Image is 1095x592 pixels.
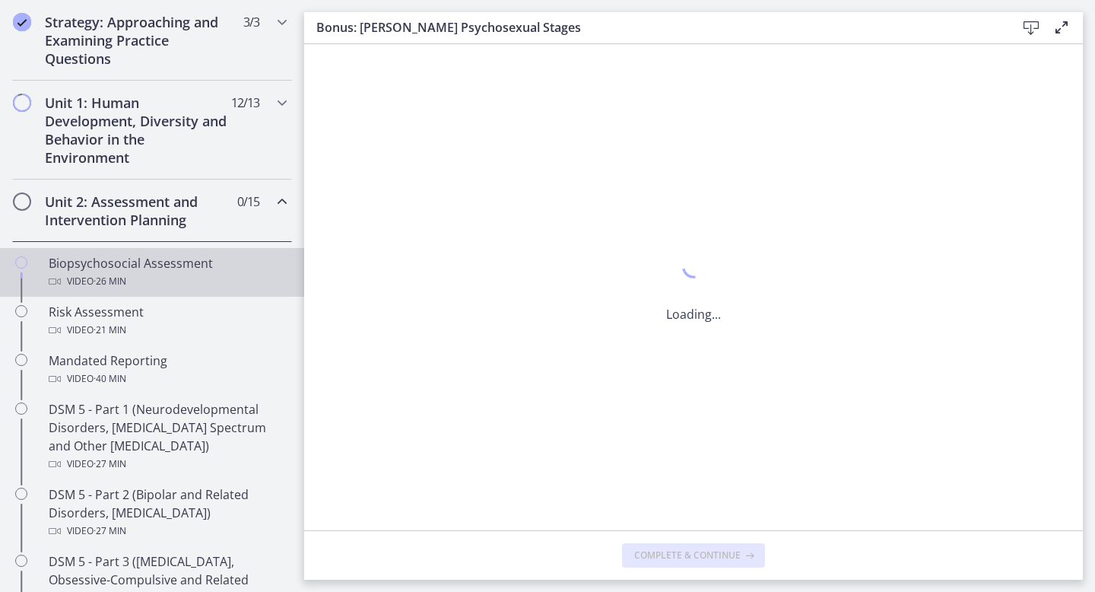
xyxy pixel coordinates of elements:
[243,13,259,31] span: 3 / 3
[94,321,126,339] span: · 21 min
[45,94,230,167] h2: Unit 1: Human Development, Diversity and Behavior in the Environment
[45,193,230,229] h2: Unit 2: Assessment and Intervention Planning
[94,455,126,473] span: · 27 min
[49,352,286,388] div: Mandated Reporting
[622,543,765,568] button: Complete & continue
[231,94,259,112] span: 12 / 13
[634,549,741,562] span: Complete & continue
[237,193,259,211] span: 0 / 15
[94,370,126,388] span: · 40 min
[94,522,126,540] span: · 27 min
[45,13,230,68] h2: Strategy: Approaching and Examining Practice Questions
[666,305,721,323] p: Loading...
[49,303,286,339] div: Risk Assessment
[49,370,286,388] div: Video
[13,13,31,31] i: Completed
[49,254,286,291] div: Biopsychosocial Assessment
[49,485,286,540] div: DSM 5 - Part 2 (Bipolar and Related Disorders, [MEDICAL_DATA])
[49,522,286,540] div: Video
[49,455,286,473] div: Video
[49,321,286,339] div: Video
[49,272,286,291] div: Video
[94,272,126,291] span: · 26 min
[316,18,992,37] h3: Bonus: [PERSON_NAME] Psychosexual Stages
[49,400,286,473] div: DSM 5 - Part 1 (Neurodevelopmental Disorders, [MEDICAL_DATA] Spectrum and Other [MEDICAL_DATA])
[666,252,721,287] div: 1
